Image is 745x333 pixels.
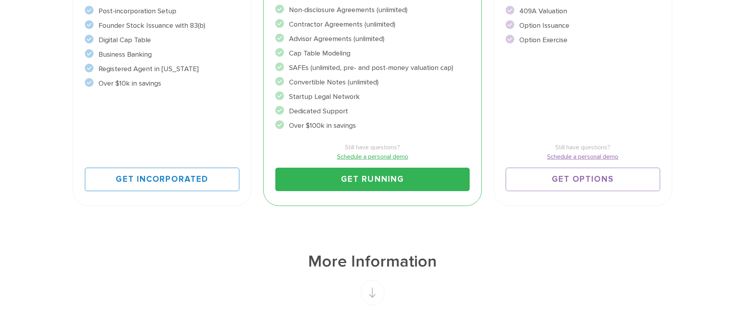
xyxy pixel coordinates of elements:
li: Digital Cap Table [85,35,239,45]
span: Still have questions? [275,143,470,152]
li: Dedicated Support [275,106,470,116]
li: Contractor Agreements (unlimited) [275,19,470,30]
li: SAFEs (unlimited, pre- and post-money valuation cap) [275,63,470,73]
span: Still have questions? [506,143,660,152]
a: Get Options [506,168,660,191]
li: Post-incorporation Setup [85,6,239,16]
li: Option Issuance [506,20,660,31]
li: Cap Table Modeling [275,48,470,59]
h1: More Information [73,251,672,273]
li: Business Banking [85,49,239,60]
li: 409A Valuation [506,6,660,16]
li: Advisor Agreements (unlimited) [275,34,470,44]
li: Non-disclosure Agreements (unlimited) [275,5,470,15]
a: Schedule a personal demo [506,152,660,161]
li: Option Exercise [506,35,660,45]
li: Convertible Notes (unlimited) [275,77,470,88]
li: Over $100k in savings [275,120,470,131]
li: Startup Legal Network [275,91,470,102]
li: Registered Agent in [US_STATE] [85,64,239,74]
a: Get Incorporated [85,168,239,191]
li: Founder Stock Issuance with 83(b) [85,20,239,31]
a: Schedule a personal demo [275,152,470,161]
li: Over $10k in savings [85,78,239,89]
a: Get Running [275,168,470,191]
